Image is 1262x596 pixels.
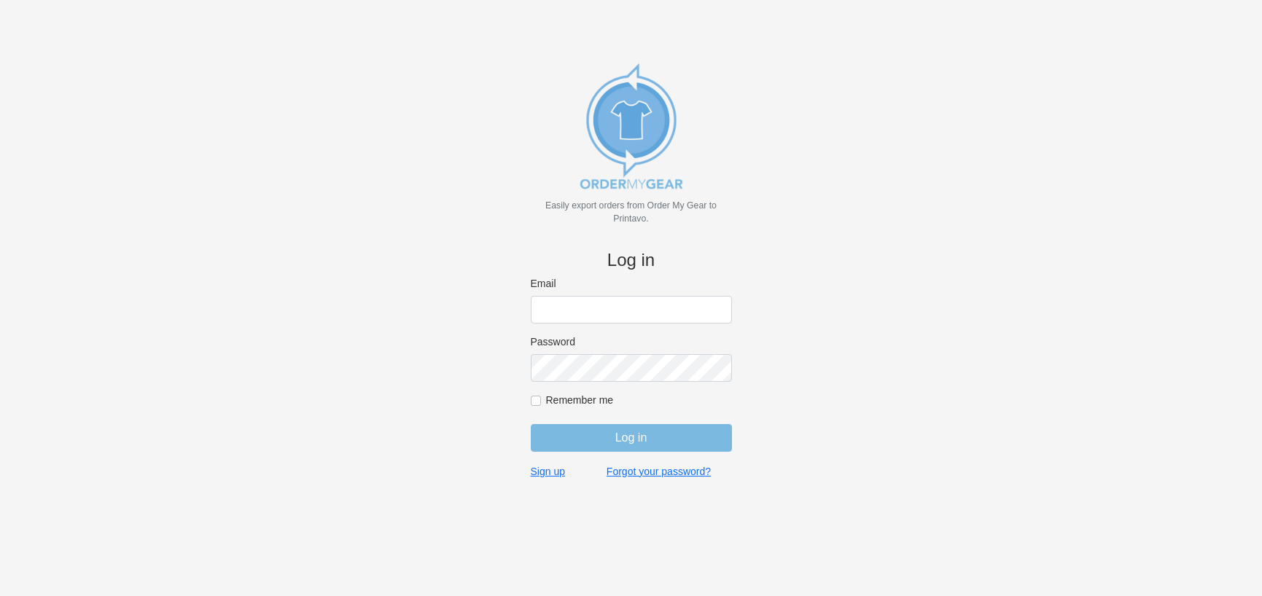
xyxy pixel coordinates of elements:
[531,465,565,478] a: Sign up
[531,335,732,348] label: Password
[558,53,704,199] img: new_omg_export_logo-652582c309f788888370c3373ec495a74b7b3fc93c8838f76510ecd25890bcc4.png
[531,199,732,225] p: Easily export orders from Order My Gear to Printavo.
[531,424,732,452] input: Log in
[531,250,732,271] h4: Log in
[531,277,732,290] label: Email
[546,393,732,407] label: Remember me
[607,465,711,478] a: Forgot your password?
